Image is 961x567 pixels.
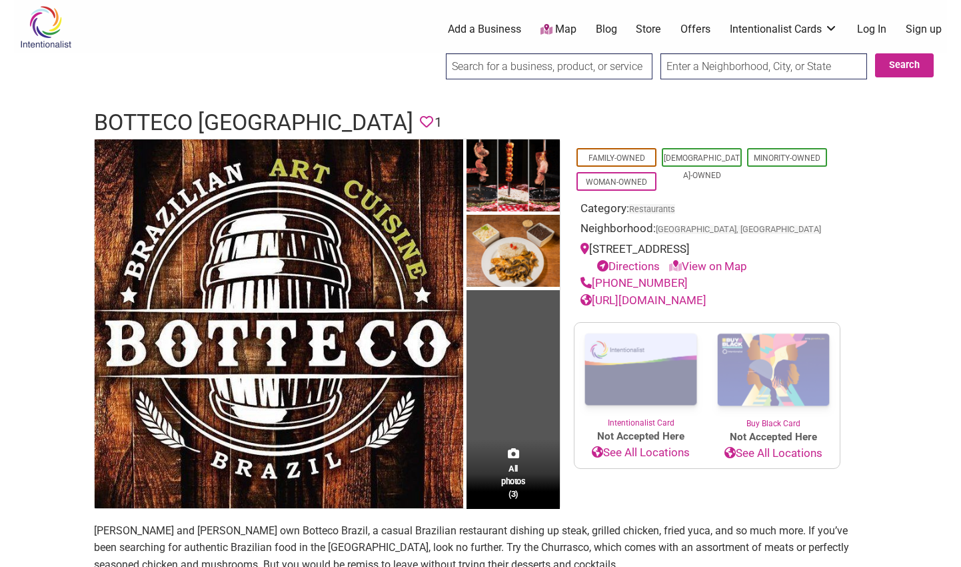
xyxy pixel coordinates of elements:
[467,139,560,215] img: Botteco Brazil
[857,22,886,37] a: Log In
[754,153,820,163] a: Minority-Owned
[707,445,840,462] a: See All Locations
[875,53,934,77] button: Search
[448,22,521,37] a: Add a Business
[680,22,710,37] a: Offers
[586,177,647,187] a: Woman-Owned
[588,153,645,163] a: Family-Owned
[14,5,77,49] img: Intentionalist
[707,323,840,430] a: Buy Black Card
[540,22,576,37] a: Map
[707,323,840,418] img: Buy Black Card
[580,241,834,275] div: [STREET_ADDRESS]
[636,22,661,37] a: Store
[574,429,707,444] span: Not Accepted Here
[574,444,707,462] a: See All Locations
[707,430,840,445] span: Not Accepted Here
[580,200,834,221] div: Category:
[580,220,834,241] div: Neighborhood:
[906,22,942,37] a: Sign up
[501,462,525,500] span: All photos (3)
[669,259,747,273] a: View on Map
[664,153,740,180] a: [DEMOGRAPHIC_DATA]-Owned
[580,276,688,290] a: [PHONE_NUMBER]
[95,139,463,508] img: Botteco Brazil
[596,22,617,37] a: Blog
[580,294,706,307] a: [URL][DOMAIN_NAME]
[656,225,821,234] span: [GEOGRAPHIC_DATA], [GEOGRAPHIC_DATA]
[435,112,442,133] span: 1
[446,53,652,79] input: Search for a business, product, or service
[660,53,867,79] input: Enter a Neighborhood, City, or State
[730,22,838,37] a: Intentionalist Cards
[574,323,707,417] img: Intentionalist Card
[629,204,675,214] a: Restaurants
[574,323,707,429] a: Intentionalist Card
[94,107,413,139] h1: Botteco [GEOGRAPHIC_DATA]
[467,215,560,290] img: Botteco Brazil
[597,259,660,273] a: Directions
